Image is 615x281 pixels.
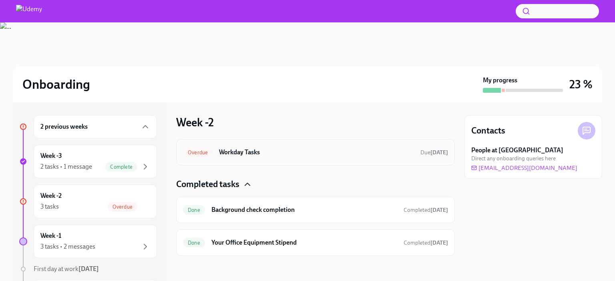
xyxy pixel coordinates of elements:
h2: Onboarding [22,76,90,92]
span: Direct any onboarding queries here [471,155,556,162]
span: Due [420,149,448,156]
span: August 27th, 2025 14:36 [404,239,448,247]
a: OverdueWorkday TasksDue[DATE] [183,146,448,159]
div: 3 tasks [40,202,59,211]
a: Week -23 tasksOverdue [19,185,157,218]
strong: [DATE] [78,265,99,273]
span: Completed [404,239,448,246]
div: 2 previous weeks [34,115,157,138]
a: Week -13 tasks • 2 messages [19,225,157,258]
strong: My progress [483,76,517,85]
div: Completed tasks [176,178,455,190]
h4: Completed tasks [176,178,239,190]
strong: [DATE] [430,239,448,246]
a: First day at work[DATE] [19,265,157,273]
a: [EMAIL_ADDRESS][DOMAIN_NAME] [471,164,577,172]
div: 2 tasks • 1 message [40,162,92,171]
h6: Background check completion [211,205,397,214]
span: September 1st, 2025 08:00 [420,149,448,156]
h6: Your Office Equipment Stipend [211,238,397,247]
strong: People at [GEOGRAPHIC_DATA] [471,146,563,155]
h6: Week -1 [40,231,61,240]
a: DoneBackground check completionCompleted[DATE] [183,203,448,216]
h6: Workday Tasks [219,148,414,157]
span: First day at work [34,265,99,273]
span: Completed [404,207,448,213]
span: Overdue [183,149,213,155]
span: Done [183,240,205,246]
a: DoneYour Office Equipment StipendCompleted[DATE] [183,236,448,249]
h4: Contacts [471,125,505,137]
a: Week -32 tasks • 1 messageComplete [19,145,157,178]
span: Complete [105,164,137,170]
img: Udemy [16,5,42,18]
span: Overdue [108,204,137,210]
h6: Week -2 [40,191,62,200]
h3: Week -2 [176,115,214,130]
div: 3 tasks • 2 messages [40,242,95,251]
strong: [DATE] [430,149,448,156]
span: August 27th, 2025 15:06 [404,206,448,214]
h6: 2 previous weeks [40,122,88,131]
h3: 23 % [569,77,593,92]
h6: Week -3 [40,151,62,160]
span: Done [183,207,205,213]
strong: [DATE] [430,207,448,213]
